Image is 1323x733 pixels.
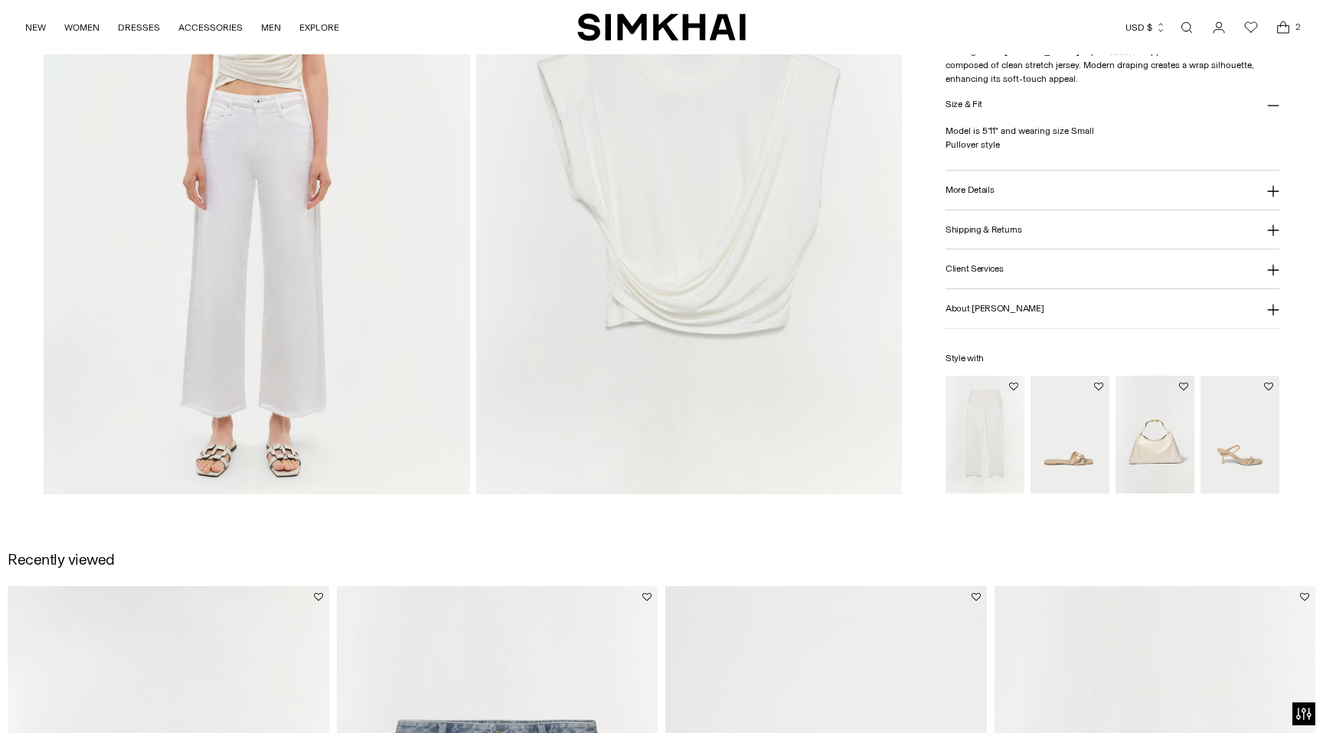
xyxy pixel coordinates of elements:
button: Add to Wishlist [1300,592,1309,601]
button: Add to Wishlist [1179,382,1188,391]
p: Model is 5'11" and wearing size Small Pullover style [946,125,1279,152]
a: MEN [261,11,281,44]
a: EXPLORE [299,11,339,44]
a: Go to the account page [1204,12,1234,43]
a: NEW [25,11,46,44]
h3: Size & Fit [946,100,982,110]
a: Open search modal [1171,12,1202,43]
h3: About [PERSON_NAME] [946,304,1044,314]
h3: More Details [946,185,994,195]
button: Add to Wishlist [972,592,981,601]
strong: White. [1109,46,1135,57]
a: Open cart modal [1268,12,1298,43]
img: Nixi Leather Hobo Bag [1116,376,1194,494]
h3: Shipping & Returns [946,225,1022,235]
h3: Client Services [946,265,1004,275]
button: Add to Wishlist [642,592,652,601]
a: Wishlist [1236,12,1266,43]
img: Siren Low Heel Sandal [1200,376,1279,494]
h6: Style with [946,353,1279,363]
button: Add to Wishlist [1264,382,1273,391]
span: Cropped crew neck t-shirt composed of clean stretch jersey. Modern draping creates a wrap silhoue... [946,46,1254,84]
a: SIMKHAI [577,12,746,42]
button: Client Services [946,250,1279,289]
button: Add to Wishlist [1009,382,1018,391]
button: Add to Wishlist [314,592,323,601]
button: About [PERSON_NAME] [946,289,1279,328]
h2: Recently viewed [8,551,115,568]
button: More Details [946,171,1279,210]
a: DRESSES [118,11,160,44]
a: ACCESSORIES [178,11,243,44]
button: Shipping & Returns [946,210,1279,249]
span: 2 [1291,20,1305,34]
img: Simkhai Monogram Slide [1031,376,1109,494]
img: River Straight Leg Denim [946,376,1024,494]
button: Add to Wishlist [1094,382,1103,391]
a: WOMEN [64,11,100,44]
button: USD $ [1125,11,1166,44]
button: Size & Fit [946,86,1279,125]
